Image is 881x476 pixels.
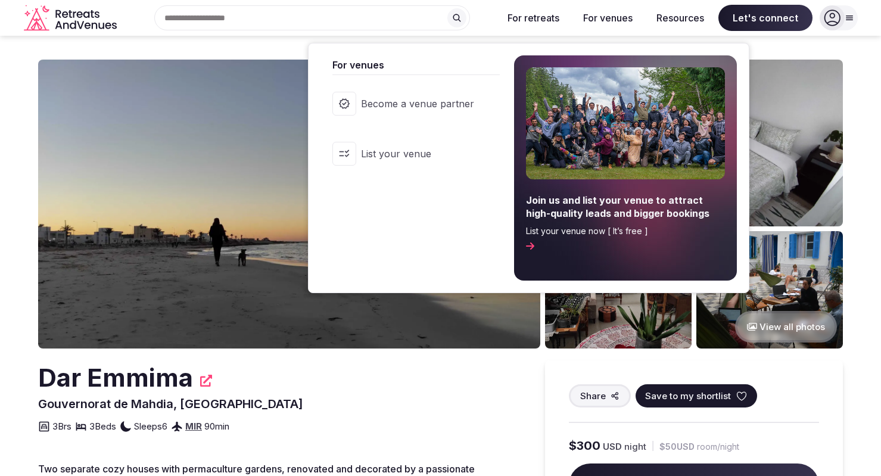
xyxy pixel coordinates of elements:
a: Visit the homepage [24,5,119,32]
span: USD [603,440,622,453]
span: $50 USD [659,441,695,453]
span: $300 [569,437,600,454]
button: For retreats [498,5,569,31]
h2: Dar Emmima [38,360,193,396]
button: For venues [574,5,642,31]
span: Sleeps 6 [134,420,167,433]
span: MIR [185,421,202,432]
img: For venues [526,67,725,179]
img: Venue cover photo [38,60,540,349]
span: List your venue [361,147,474,160]
img: Venue gallery photo [696,231,843,349]
div: | [651,440,655,452]
button: Resources [647,5,714,31]
span: night [624,440,646,453]
a: Become a venue partner [320,80,499,127]
button: Share [569,384,631,407]
span: List your venue now [ It’s free ] [526,225,725,237]
span: Share [580,390,606,402]
span: For venues [332,58,499,72]
span: Save to my shortlist [645,390,731,402]
button: View all photos [735,311,837,343]
span: room/night [697,441,739,453]
span: Let's connect [718,5,812,31]
span: 3 Beds [89,420,116,433]
span: Become a venue partner [361,97,474,110]
span: 90 min [204,420,229,433]
span: Join us and list your venue to attract high-quality leads and bigger bookings [526,194,725,220]
span: Gouvernorat de Mahdia, [GEOGRAPHIC_DATA] [38,397,303,411]
a: List your venue [320,130,499,178]
span: 3 Brs [52,420,71,433]
a: Join us and list your venue to attract high-quality leads and bigger bookingsList your venue now ... [514,55,737,281]
svg: Retreats and Venues company logo [24,5,119,32]
button: Save to my shortlist [636,384,757,407]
